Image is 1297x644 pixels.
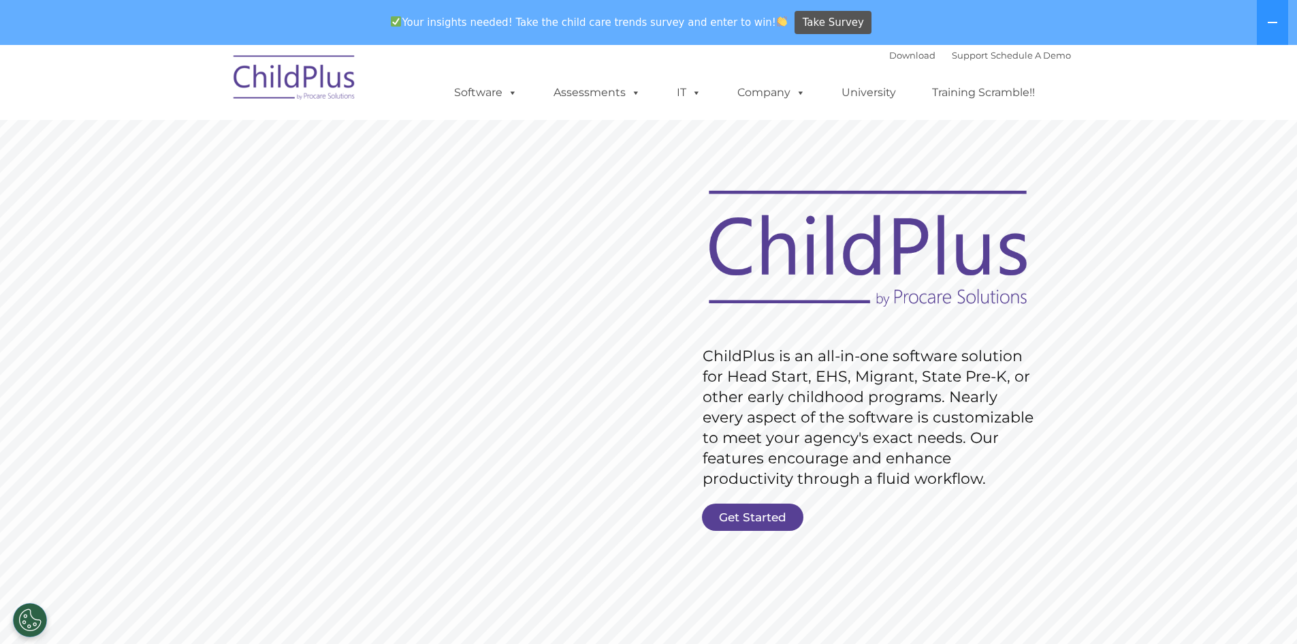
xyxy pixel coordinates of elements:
[952,50,988,61] a: Support
[889,50,1071,61] font: |
[803,11,864,35] span: Take Survey
[918,79,1048,106] a: Training Scramble!!
[777,16,787,27] img: 👏
[227,46,363,114] img: ChildPlus by Procare Solutions
[663,79,715,106] a: IT
[889,50,935,61] a: Download
[828,79,910,106] a: University
[795,11,871,35] a: Take Survey
[991,50,1071,61] a: Schedule A Demo
[385,9,793,35] span: Your insights needed! Take the child care trends survey and enter to win!
[391,16,401,27] img: ✅
[724,79,819,106] a: Company
[540,79,654,106] a: Assessments
[441,79,531,106] a: Software
[702,504,803,531] a: Get Started
[703,346,1040,489] rs-layer: ChildPlus is an all-in-one software solution for Head Start, EHS, Migrant, State Pre-K, or other ...
[13,603,47,637] button: Cookies Settings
